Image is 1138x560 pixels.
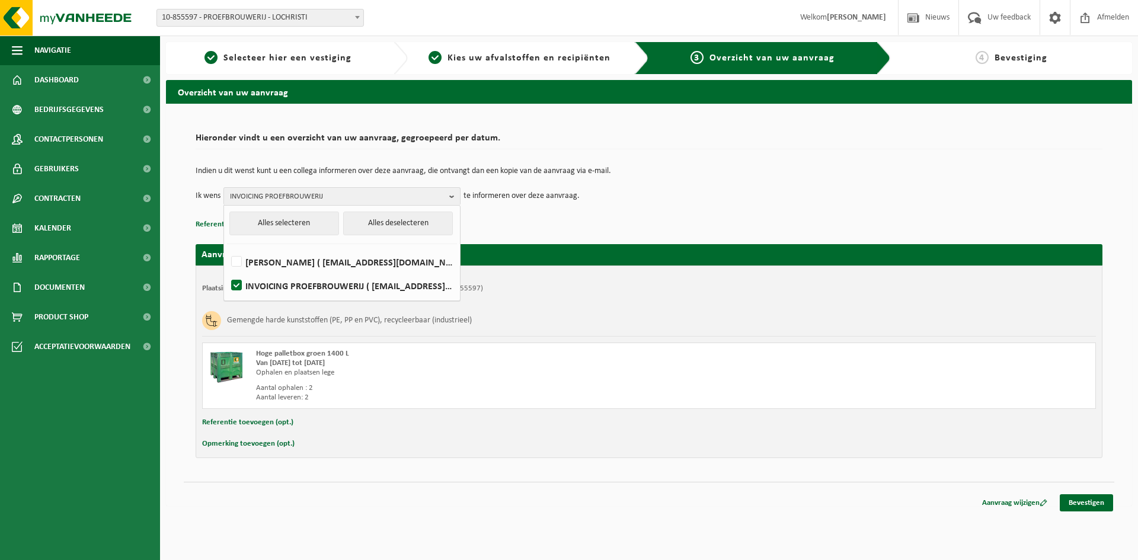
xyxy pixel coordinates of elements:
img: PB-HB-1400-HPE-GN-01.png [209,349,244,385]
a: 2Kies uw afvalstoffen en recipiënten [414,51,626,65]
span: Hoge palletbox groen 1400 L [256,350,349,357]
span: Documenten [34,273,85,302]
span: Acceptatievoorwaarden [34,332,130,361]
span: Gebruikers [34,154,79,184]
span: Contactpersonen [34,124,103,154]
span: 10-855597 - PROEFBROUWERIJ - LOCHRISTI [157,9,363,26]
h2: Hieronder vindt u een overzicht van uw aanvraag, gegroepeerd per datum. [196,133,1102,149]
p: te informeren over deze aanvraag. [463,187,580,205]
div: Aantal ophalen : 2 [256,383,696,393]
strong: Aanvraag voor [DATE] [202,250,290,260]
h3: Gemengde harde kunststoffen (PE, PP en PVC), recycleerbaar (industrieel) [227,311,472,330]
p: Ik wens [196,187,220,205]
button: Alles selecteren [229,212,339,235]
strong: Plaatsingsadres: [202,284,254,292]
span: Bedrijfsgegevens [34,95,104,124]
a: Bevestigen [1060,494,1113,511]
span: Product Shop [34,302,88,332]
a: Aanvraag wijzigen [973,494,1056,511]
button: Alles deselecteren [343,212,453,235]
div: Ophalen en plaatsen lege [256,368,696,377]
span: 1 [204,51,218,64]
label: [PERSON_NAME] ( [EMAIL_ADDRESS][DOMAIN_NAME] ) [229,253,454,271]
span: Bevestiging [995,53,1047,63]
span: Selecteer hier een vestiging [223,53,351,63]
strong: [PERSON_NAME] [827,13,886,22]
label: INVOICING PROEFBROUWERIJ ( [EMAIL_ADDRESS][DOMAIN_NAME] ) [229,277,454,295]
div: Aantal leveren: 2 [256,393,696,402]
button: Referentie toevoegen (opt.) [196,217,287,232]
button: Referentie toevoegen (opt.) [202,415,293,430]
span: Contracten [34,184,81,213]
p: Indien u dit wenst kunt u een collega informeren over deze aanvraag, die ontvangt dan een kopie v... [196,167,1102,175]
span: Overzicht van uw aanvraag [709,53,835,63]
span: 10-855597 - PROEFBROUWERIJ - LOCHRISTI [156,9,364,27]
button: Opmerking toevoegen (opt.) [202,436,295,452]
span: 3 [691,51,704,64]
span: Dashboard [34,65,79,95]
span: 2 [429,51,442,64]
span: INVOICING PROEFBROUWERIJ [230,188,445,206]
span: Rapportage [34,243,80,273]
span: Navigatie [34,36,71,65]
span: Kalender [34,213,71,243]
a: 1Selecteer hier een vestiging [172,51,384,65]
h2: Overzicht van uw aanvraag [166,80,1132,103]
span: 4 [976,51,989,64]
span: Kies uw afvalstoffen en recipiënten [447,53,610,63]
button: INVOICING PROEFBROUWERIJ [223,187,461,205]
strong: Van [DATE] tot [DATE] [256,359,325,367]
